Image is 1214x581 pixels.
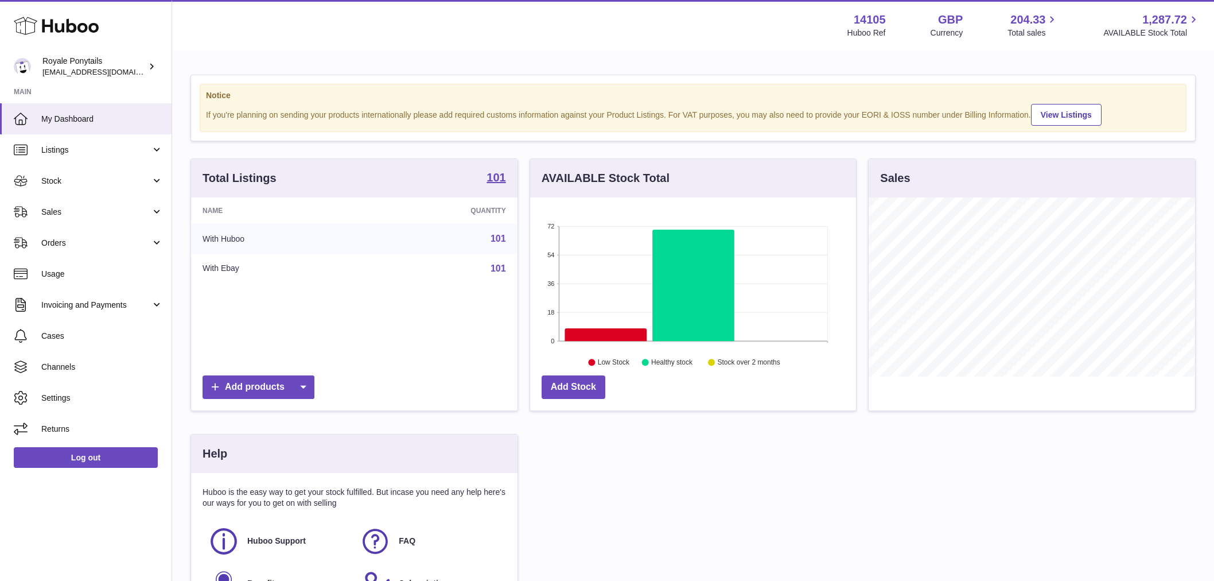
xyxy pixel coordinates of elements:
[938,12,963,28] strong: GBP
[487,172,505,185] a: 101
[41,238,151,249] span: Orders
[41,145,151,156] span: Listings
[360,526,500,557] a: FAQ
[717,359,780,367] text: Stock over 2 months
[854,12,886,28] strong: 14105
[206,90,1180,101] strong: Notice
[547,223,554,230] text: 72
[847,28,886,38] div: Huboo Ref
[203,375,314,399] a: Add products
[880,171,910,186] h3: Sales
[41,300,151,311] span: Invoicing and Payments
[41,362,163,373] span: Channels
[1007,12,1059,38] a: 204.33 Total sales
[41,269,163,280] span: Usage
[14,58,31,75] img: internalAdmin-14105@internal.huboo.com
[1010,12,1045,28] span: 204.33
[41,331,163,342] span: Cases
[191,224,363,254] td: With Huboo
[598,359,630,367] text: Low Stock
[1007,28,1059,38] span: Total sales
[203,446,227,462] h3: Help
[41,176,151,187] span: Stock
[203,171,277,186] h3: Total Listings
[547,309,554,316] text: 18
[491,264,506,273] a: 101
[399,536,415,547] span: FAQ
[547,280,554,287] text: 36
[203,487,506,509] p: Huboo is the easy way to get your stock fulfilled. But incase you need any help here's our ways f...
[551,338,554,344] text: 0
[206,102,1180,126] div: If you're planning on sending your products internationally please add required customs informati...
[1103,28,1200,38] span: AVAILABLE Stock Total
[931,28,963,38] div: Currency
[1103,12,1200,38] a: 1,287.72 AVAILABLE Stock Total
[41,114,163,125] span: My Dashboard
[42,67,169,76] span: [EMAIL_ADDRESS][DOMAIN_NAME]
[542,375,605,399] a: Add Stock
[41,207,151,218] span: Sales
[14,447,158,468] a: Log out
[42,56,146,78] div: Royale Ponytails
[1142,12,1187,28] span: 1,287.72
[651,359,693,367] text: Healthy stock
[1031,104,1102,126] a: View Listings
[41,393,163,404] span: Settings
[491,234,506,243] a: 101
[247,536,306,547] span: Huboo Support
[191,254,363,284] td: With Ebay
[363,197,517,224] th: Quantity
[41,424,163,435] span: Returns
[208,526,348,557] a: Huboo Support
[191,197,363,224] th: Name
[547,251,554,258] text: 54
[487,172,505,183] strong: 101
[542,171,670,186] h3: AVAILABLE Stock Total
